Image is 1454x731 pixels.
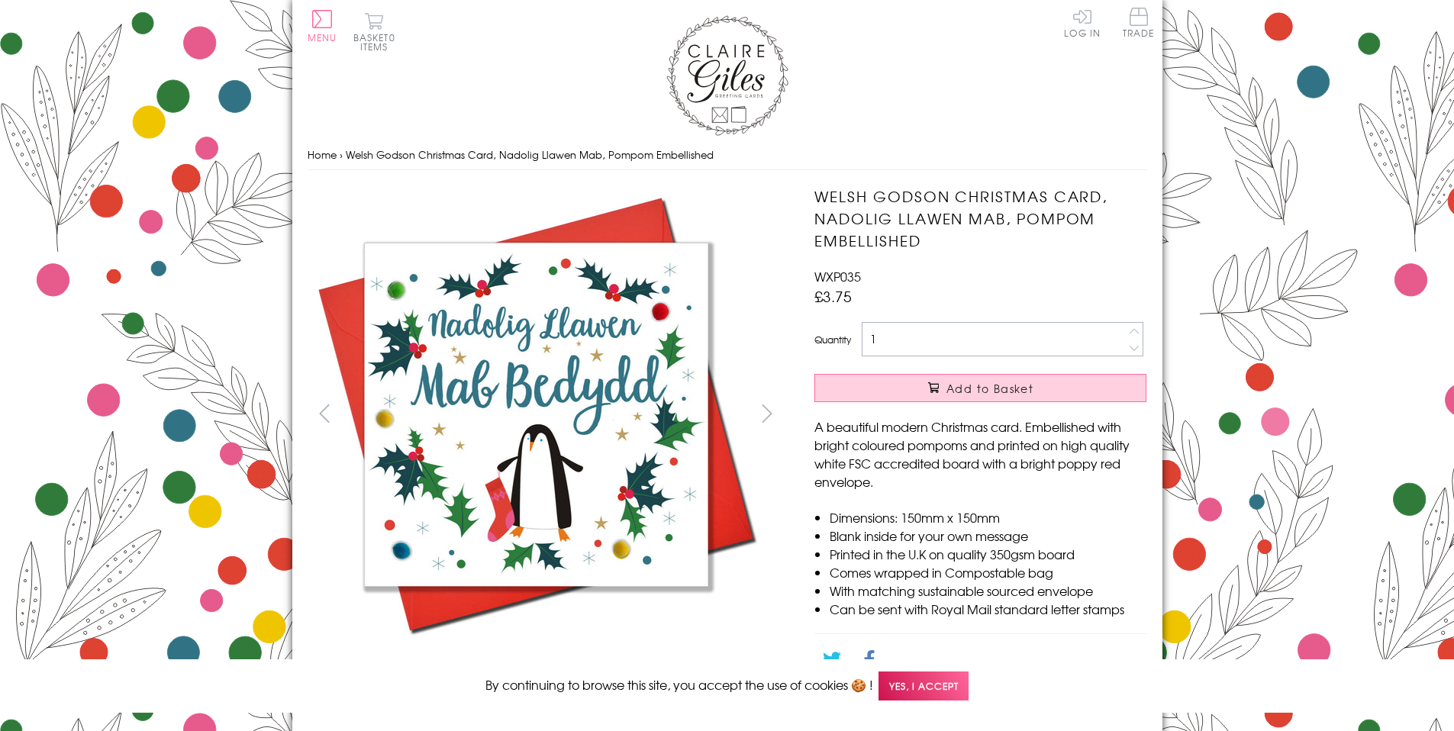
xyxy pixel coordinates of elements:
button: Basket0 items [353,12,395,51]
button: next [750,396,784,430]
span: Welsh Godson Christmas Card, Nadolig Llawen Mab, Pompom Embellished [346,147,714,162]
button: Menu [308,10,337,42]
p: A beautiful modern Christmas card. Embellished with bright coloured pompoms and printed on high q... [814,417,1146,491]
li: Blank inside for your own message [830,527,1146,545]
li: Can be sent with Royal Mail standard letter stamps [830,600,1146,618]
h1: Welsh Godson Christmas Card, Nadolig Llawen Mab, Pompom Embellished [814,185,1146,251]
a: Log In [1064,8,1101,37]
span: Trade [1123,8,1155,37]
li: Comes wrapped in Compostable bag [830,563,1146,581]
nav: breadcrumbs [308,140,1147,171]
span: WXP035 [814,267,861,285]
img: Claire Giles Greetings Cards [666,15,788,136]
span: Menu [308,31,337,44]
img: Welsh Godson Christmas Card, Nadolig Llawen Mab, Pompom Embellished [784,185,1242,643]
span: £3.75 [814,285,852,307]
span: › [340,147,343,162]
span: Add to Basket [946,381,1033,396]
li: With matching sustainable sourced envelope [830,581,1146,600]
button: Add to Basket [814,374,1146,402]
li: Printed in the U.K on quality 350gsm board [830,545,1146,563]
label: Quantity [814,333,851,346]
span: 0 items [360,31,395,53]
a: Home [308,147,337,162]
a: Trade [1123,8,1155,40]
li: Dimensions: 150mm x 150mm [830,508,1146,527]
button: prev [308,396,342,430]
img: Welsh Godson Christmas Card, Nadolig Llawen Mab, Pompom Embellished [307,185,765,643]
span: Yes, I accept [879,671,969,701]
